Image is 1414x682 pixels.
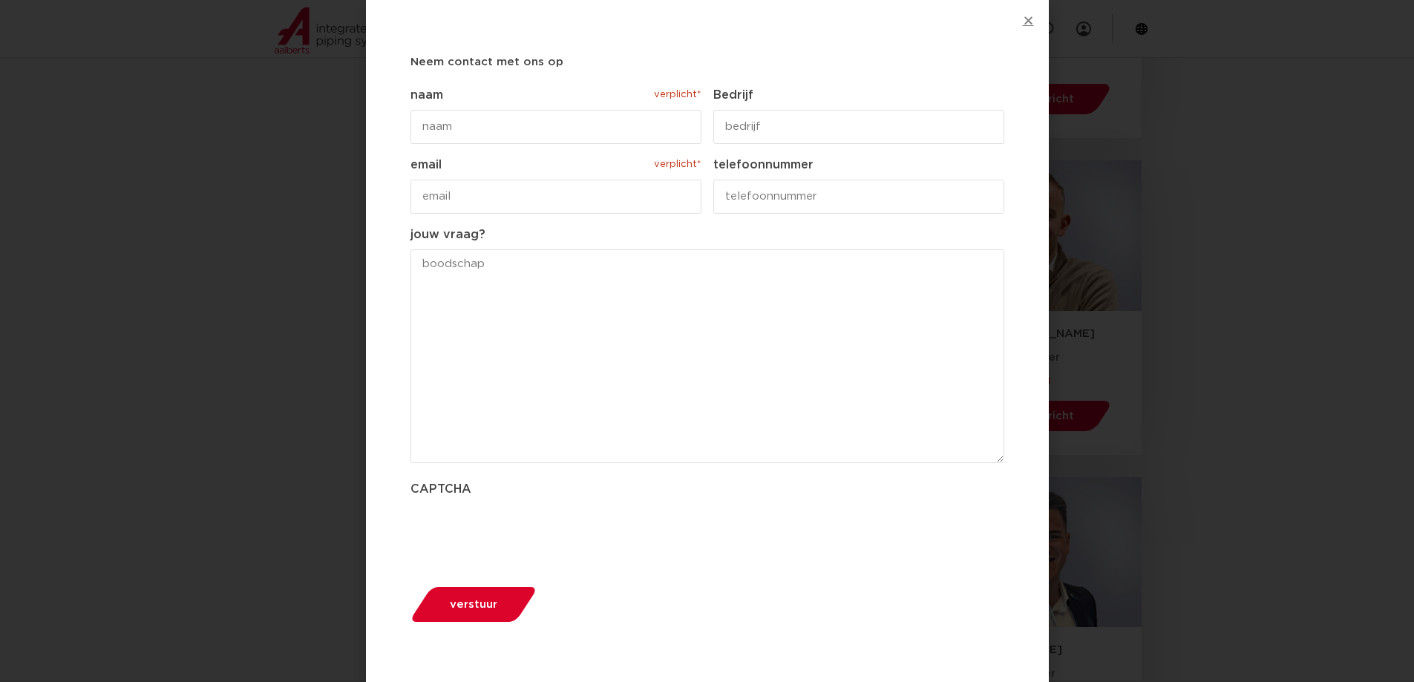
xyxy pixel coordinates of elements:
input: email [410,180,701,214]
input: bedrijf [713,110,1004,144]
span: verplicht* [652,156,701,174]
iframe: reCAPTCHA [410,504,636,562]
h5: Neem contact met ons op [410,50,1004,74]
a: Close [1023,15,1034,26]
label: naam [410,86,701,104]
label: Bedrijf [713,86,1004,104]
label: CAPTCHA [410,480,1004,498]
input: naam [410,110,701,144]
span: verplicht* [652,86,701,104]
label: email [410,156,701,174]
span: verstuur [450,599,497,610]
label: telefoonnummer [713,156,1004,174]
button: verstuur [405,586,541,623]
label: jouw vraag? [410,226,1004,243]
input: telefoonnummer [713,180,1004,214]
